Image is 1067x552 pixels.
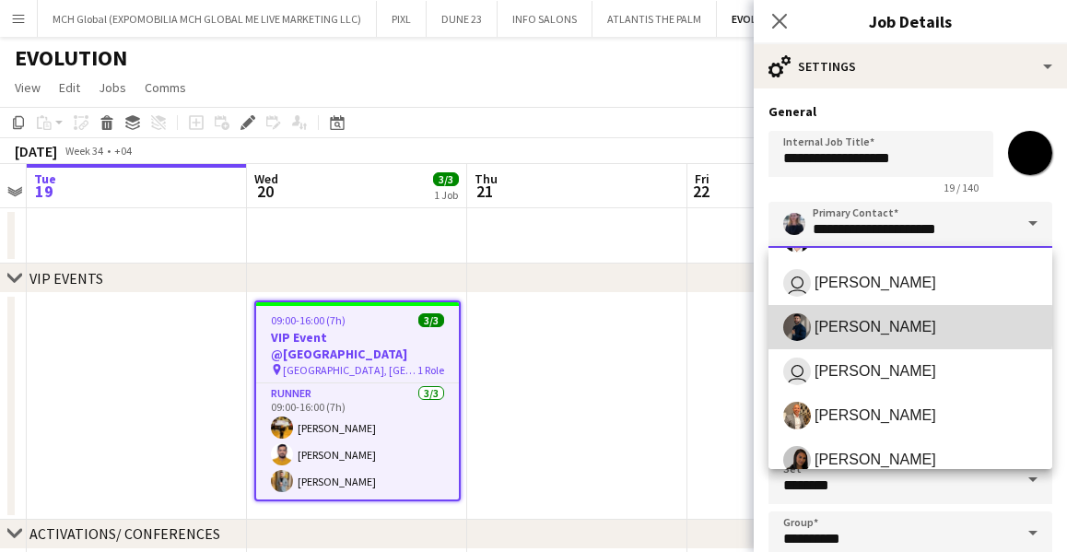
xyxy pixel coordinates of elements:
[418,313,444,327] span: 3/3
[252,181,278,202] span: 20
[692,181,709,202] span: 22
[256,383,459,499] app-card-role: Runner3/309:00-16:00 (7h)[PERSON_NAME][PERSON_NAME][PERSON_NAME]
[29,269,103,288] div: VIP EVENTS
[254,170,278,187] span: Wed
[417,363,444,377] span: 1 Role
[754,44,1067,88] div: Settings
[59,79,80,96] span: Edit
[815,406,936,424] span: [PERSON_NAME]
[15,142,57,160] div: [DATE]
[7,76,48,100] a: View
[433,172,459,186] span: 3/3
[271,313,346,327] span: 09:00-16:00 (7h)
[137,76,193,100] a: Comms
[427,1,498,37] button: DUNE 23
[434,188,458,202] div: 1 Job
[29,524,220,543] div: ACTIVATIONS/ CONFERENCES
[815,274,936,291] span: [PERSON_NAME]
[815,362,936,380] span: [PERSON_NAME]
[929,181,993,194] span: 19 / 140
[114,144,132,158] div: +04
[815,451,936,468] span: [PERSON_NAME]
[283,363,417,377] span: [GEOGRAPHIC_DATA], [GEOGRAPHIC_DATA]
[15,79,41,96] span: View
[592,1,717,37] button: ATLANTIS THE PALM
[377,1,427,37] button: PIXL
[31,181,56,202] span: 19
[52,76,88,100] a: Edit
[61,144,107,158] span: Week 34
[15,44,127,72] h1: EVOLUTION
[34,170,56,187] span: Tue
[38,1,377,37] button: MCH Global (EXPOMOBILIA MCH GLOBAL ME LIVE MARKETING LLC)
[815,318,936,335] span: [PERSON_NAME]
[768,103,1052,120] h3: General
[717,1,805,37] button: EVOLUTION
[695,170,709,187] span: Fri
[498,1,592,37] button: INFO SALONS
[256,329,459,362] h3: VIP Event @[GEOGRAPHIC_DATA]
[145,79,186,96] span: Comms
[99,79,126,96] span: Jobs
[475,170,498,187] span: Thu
[91,76,134,100] a: Jobs
[754,9,1067,33] h3: Job Details
[472,181,498,202] span: 21
[254,300,461,501] app-job-card: 09:00-16:00 (7h)3/3VIP Event @[GEOGRAPHIC_DATA] [GEOGRAPHIC_DATA], [GEOGRAPHIC_DATA]1 RoleRunner3...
